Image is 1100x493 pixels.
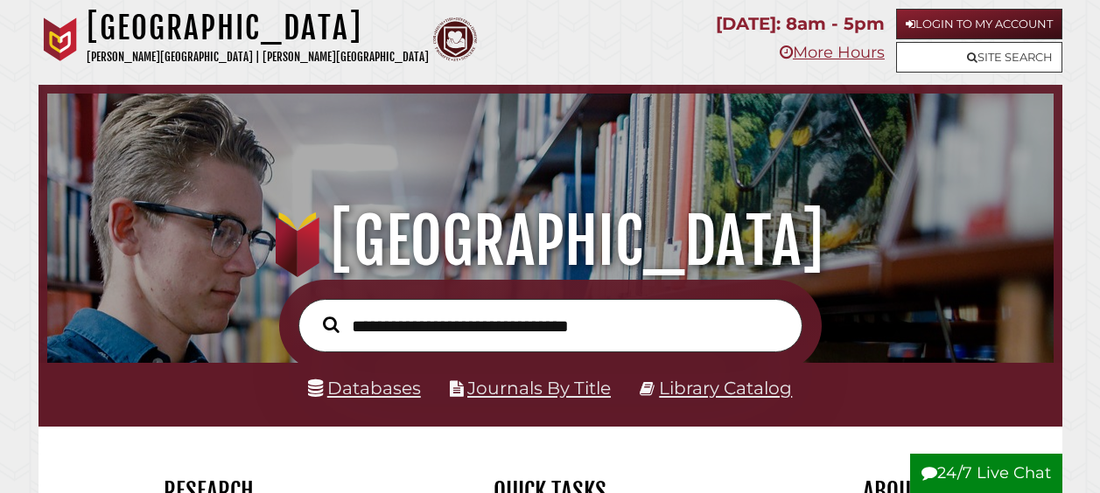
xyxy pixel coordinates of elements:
[39,17,82,61] img: Calvin University
[314,312,348,337] button: Search
[780,43,885,62] a: More Hours
[896,9,1062,39] a: Login to My Account
[63,203,1036,280] h1: [GEOGRAPHIC_DATA]
[467,378,611,399] a: Journals By Title
[87,47,429,67] p: [PERSON_NAME][GEOGRAPHIC_DATA] | [PERSON_NAME][GEOGRAPHIC_DATA]
[308,378,421,399] a: Databases
[896,42,1062,73] a: Site Search
[323,316,340,333] i: Search
[433,17,477,61] img: Calvin Theological Seminary
[87,9,429,47] h1: [GEOGRAPHIC_DATA]
[716,9,885,39] p: [DATE]: 8am - 5pm
[659,378,792,399] a: Library Catalog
